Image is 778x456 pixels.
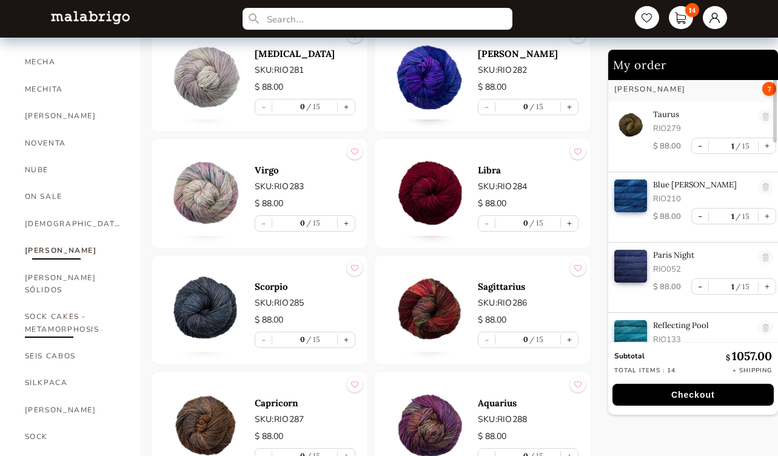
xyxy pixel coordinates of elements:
[614,179,647,212] img: 0.jpg
[243,8,513,30] input: Search...
[653,123,752,134] p: RIO279
[164,151,249,236] img: 0.jpg
[653,264,752,275] p: RIO052
[653,179,752,190] p: Blue [PERSON_NAME]
[614,366,676,375] p: Total items : 14
[608,50,778,80] h2: My order
[25,76,122,102] a: MECHITA
[338,216,355,231] button: +
[164,267,249,352] img: 0.jpg
[685,3,699,17] span: 14
[726,353,732,362] span: $
[25,237,122,264] a: [PERSON_NAME]
[255,64,355,76] p: SKU: RIO281
[478,430,578,443] p: $ 88.00
[255,313,355,327] p: $ 88.00
[692,279,708,294] button: -
[614,109,647,142] img: 0.jpg
[387,151,472,236] img: 0.jpg
[255,197,355,210] p: $ 88.00
[305,102,321,111] label: 15
[387,35,472,119] img: 0.jpg
[478,180,578,193] p: SKU: RIO284
[255,297,355,309] p: SKU: RIO285
[759,209,776,224] button: +
[25,156,122,183] a: NUBE
[614,320,647,353] img: 0.jpg
[653,109,752,119] p: Taurus
[387,267,472,352] img: 0.jpg
[653,281,681,292] p: $ 88.00
[255,430,355,443] p: $ 88.00
[25,397,122,423] a: [PERSON_NAME]
[255,81,355,94] p: $ 88.00
[726,349,772,363] p: 1057.00
[338,332,355,347] button: +
[692,138,708,153] button: -
[25,130,122,156] a: NOVENTA
[25,303,122,343] a: SOCK CAKES - METAMORPHOSIS
[255,397,355,409] a: Capricorn
[734,212,749,221] label: 15
[561,99,578,115] button: +
[653,250,752,260] p: Paris Night
[478,64,578,76] p: SKU: RIO282
[25,102,122,129] a: [PERSON_NAME]
[255,281,355,292] a: Scorpio
[478,81,578,94] p: $ 88.00
[478,164,578,176] a: Libra
[528,102,544,111] label: 15
[25,183,122,210] a: ON SALE
[733,366,772,375] p: + Shipping
[653,141,681,152] p: $ 88.00
[25,49,122,75] a: MECHA
[561,332,578,347] button: +
[338,99,355,115] button: +
[528,218,544,227] label: 15
[25,264,122,304] a: [PERSON_NAME] SÓLIDOS
[478,281,578,292] a: Sagittarius
[478,313,578,327] p: $ 88.00
[478,297,578,309] p: SKU: RIO286
[614,84,686,94] h3: [PERSON_NAME]
[692,209,708,224] button: -
[614,351,645,361] strong: Subtotal
[734,141,749,150] label: 15
[255,180,355,193] p: SKU: RIO283
[25,210,122,237] a: [DEMOGRAPHIC_DATA]
[612,384,774,406] button: Checkout
[305,218,321,227] label: 15
[759,138,776,153] button: +
[255,48,355,59] a: [MEDICAL_DATA]
[255,164,355,176] a: Virgo
[51,11,130,24] img: L5WsItTXhTFtyxb3tkNoXNspfcfOAAWlbXYcuBTUg0FA22wzaAJ6kXiYLTb6coiuTfQf1mE2HwVko7IAAAAASUVORK5CYII=
[608,384,778,406] a: Checkout
[734,282,749,291] label: 15
[478,413,578,426] p: SKU: RIO288
[478,397,578,409] a: Aquarius
[25,423,122,450] a: SOCK
[25,343,122,369] a: SEIS CABOS
[478,48,578,59] a: [PERSON_NAME]
[653,334,752,345] p: RIO133
[305,335,321,344] label: 15
[614,250,647,283] img: 0.jpg
[653,211,681,222] p: $ 88.00
[762,82,776,96] span: 7
[561,216,578,231] button: +
[25,369,122,396] a: SILKPACA
[255,413,355,426] p: SKU: RIO287
[669,6,693,29] a: 14
[653,320,752,330] p: Reflecting Pool
[759,279,776,294] button: +
[653,193,752,204] p: RIO210
[164,35,249,119] img: 0.jpg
